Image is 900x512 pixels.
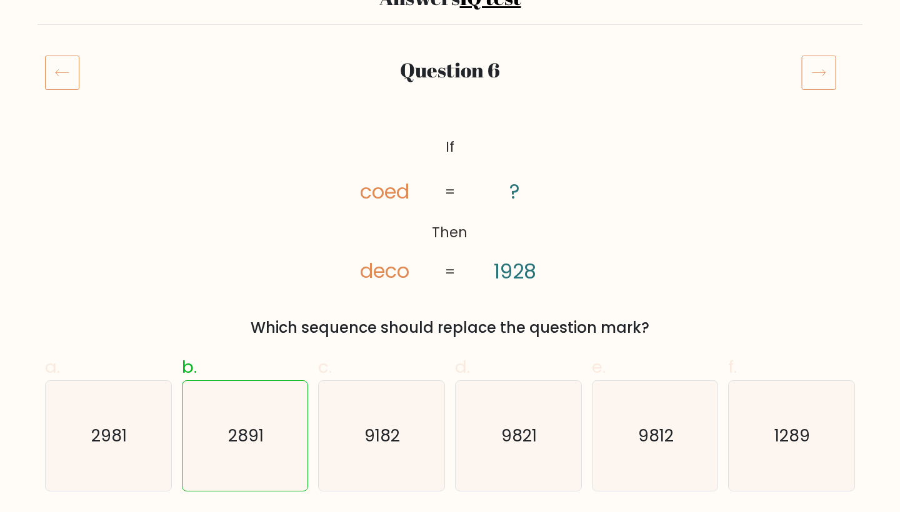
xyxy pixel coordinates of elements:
svg: @import url('[URL][DOMAIN_NAME]); [325,133,574,287]
tspan: If [446,137,454,157]
span: f. [728,355,737,379]
div: Which sequence should replace the question mark? [52,317,847,339]
span: d. [455,355,470,379]
span: b. [182,355,197,379]
text: 9821 [502,424,537,447]
tspan: = [445,262,455,282]
tspan: deco [361,257,410,285]
text: 2981 [92,424,127,447]
tspan: 1928 [494,257,536,285]
span: a. [45,355,60,379]
h2: Question 6 [114,58,786,82]
tspan: coed [361,177,410,205]
tspan: ? [509,177,520,205]
span: c. [318,355,332,379]
text: 9812 [638,424,674,447]
tspan: = [445,182,455,202]
text: 9182 [365,424,401,447]
tspan: Then [432,223,468,242]
text: 2891 [228,424,264,447]
span: e. [592,355,606,379]
text: 1289 [775,424,811,447]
